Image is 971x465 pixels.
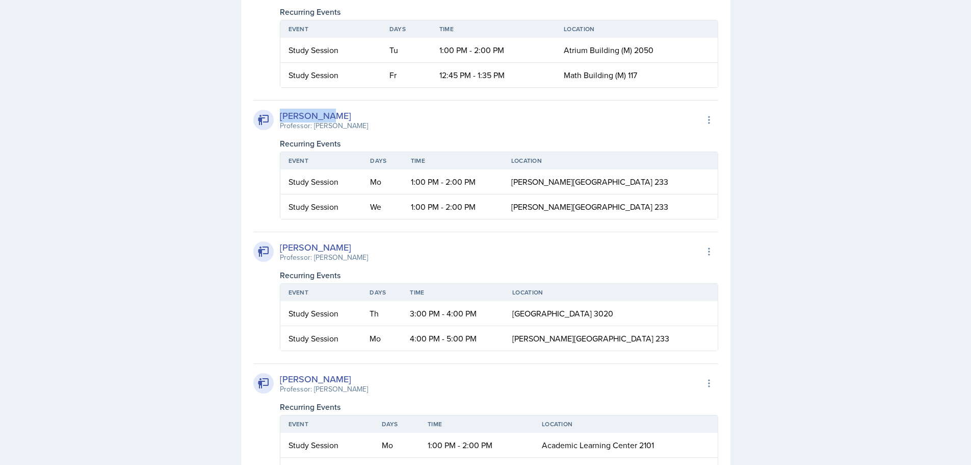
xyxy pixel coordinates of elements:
[403,194,503,219] td: 1:00 PM - 2:00 PM
[419,415,534,433] th: Time
[288,439,365,451] div: Study Session
[280,137,718,150] div: Recurring Events
[431,38,556,63] td: 1:00 PM - 2:00 PM
[556,20,717,38] th: Location
[402,284,504,301] th: Time
[542,439,654,451] span: Academic Learning Center 2101
[280,252,368,263] div: Professor: [PERSON_NAME]
[280,415,374,433] th: Event
[564,44,653,56] span: Atrium Building (M) 2050
[288,44,373,56] div: Study Session
[288,201,354,213] div: Study Session
[374,433,419,458] td: Mo
[511,176,668,187] span: [PERSON_NAME][GEOGRAPHIC_DATA] 233
[288,176,354,188] div: Study Session
[288,69,373,81] div: Study Session
[280,6,718,18] div: Recurring Events
[511,201,668,212] span: [PERSON_NAME][GEOGRAPHIC_DATA] 233
[280,120,368,131] div: Professor: [PERSON_NAME]
[280,401,718,413] div: Recurring Events
[280,384,368,395] div: Professor: [PERSON_NAME]
[362,152,402,169] th: Days
[431,63,556,87] td: 12:45 PM - 1:35 PM
[362,194,402,219] td: We
[419,433,534,458] td: 1:00 PM - 2:00 PM
[288,307,354,320] div: Study Session
[381,63,431,87] td: Fr
[374,415,419,433] th: Days
[534,415,718,433] th: Location
[288,332,354,345] div: Study Session
[381,20,431,38] th: Days
[512,308,613,319] span: [GEOGRAPHIC_DATA] 3020
[402,301,504,326] td: 3:00 PM - 4:00 PM
[403,152,503,169] th: Time
[381,38,431,63] td: Tu
[564,69,637,81] span: Math Building (M) 117
[503,152,718,169] th: Location
[402,326,504,351] td: 4:00 PM - 5:00 PM
[361,326,402,351] td: Mo
[280,372,368,386] div: [PERSON_NAME]
[361,284,402,301] th: Days
[431,20,556,38] th: Time
[280,20,381,38] th: Event
[403,169,503,194] td: 1:00 PM - 2:00 PM
[280,109,368,123] div: [PERSON_NAME]
[280,240,368,254] div: [PERSON_NAME]
[280,284,362,301] th: Event
[361,301,402,326] td: Th
[504,284,717,301] th: Location
[280,152,362,169] th: Event
[362,169,402,194] td: Mo
[280,269,718,281] div: Recurring Events
[512,333,669,344] span: [PERSON_NAME][GEOGRAPHIC_DATA] 233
